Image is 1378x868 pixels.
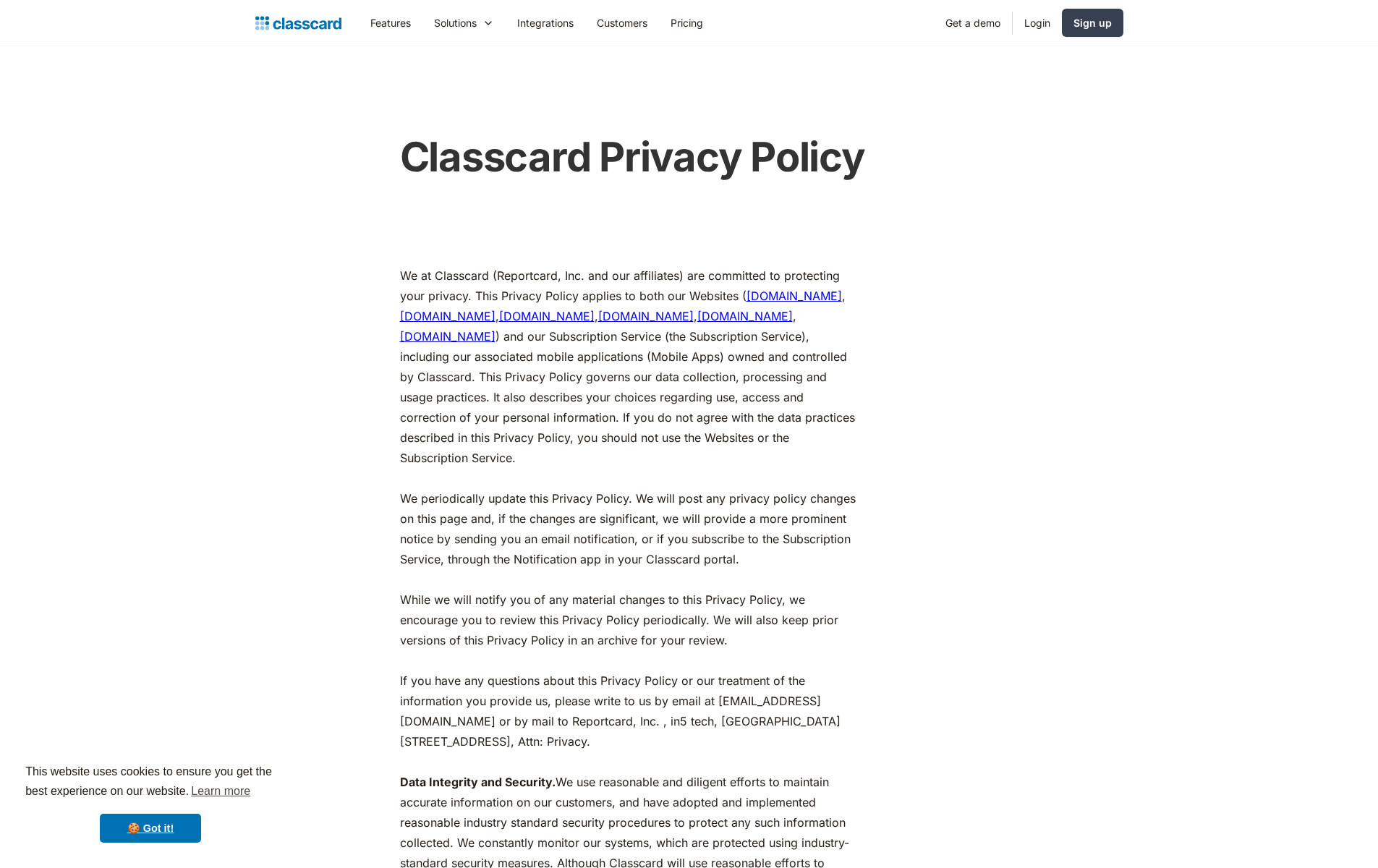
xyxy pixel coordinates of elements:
[400,309,496,323] a: [DOMAIN_NAME]
[1073,15,1112,30] div: Sign up
[12,749,289,856] div: cookieconsent
[422,7,506,39] div: Solutions
[747,289,842,303] a: [DOMAIN_NAME]
[100,814,201,843] a: dismiss cookie message
[585,7,659,39] a: Customers
[659,7,715,39] a: Pricing
[400,133,964,182] h1: Classcard Privacy Policy
[1013,7,1062,39] a: Login
[1062,9,1123,37] a: Sign up
[359,7,422,39] a: Features
[25,763,276,802] span: This website uses cookies to ensure you get the best experience on our website.
[697,309,793,323] a: [DOMAIN_NAME]
[400,329,496,344] a: [DOMAIN_NAME]
[499,309,595,323] a: [DOMAIN_NAME]
[598,309,694,323] a: [DOMAIN_NAME]
[434,15,477,30] div: Solutions
[189,780,252,802] a: learn more about cookies
[255,13,341,33] a: home
[506,7,585,39] a: Integrations
[400,775,556,789] strong: Data Integrity and Security.
[934,7,1012,39] a: Get a demo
